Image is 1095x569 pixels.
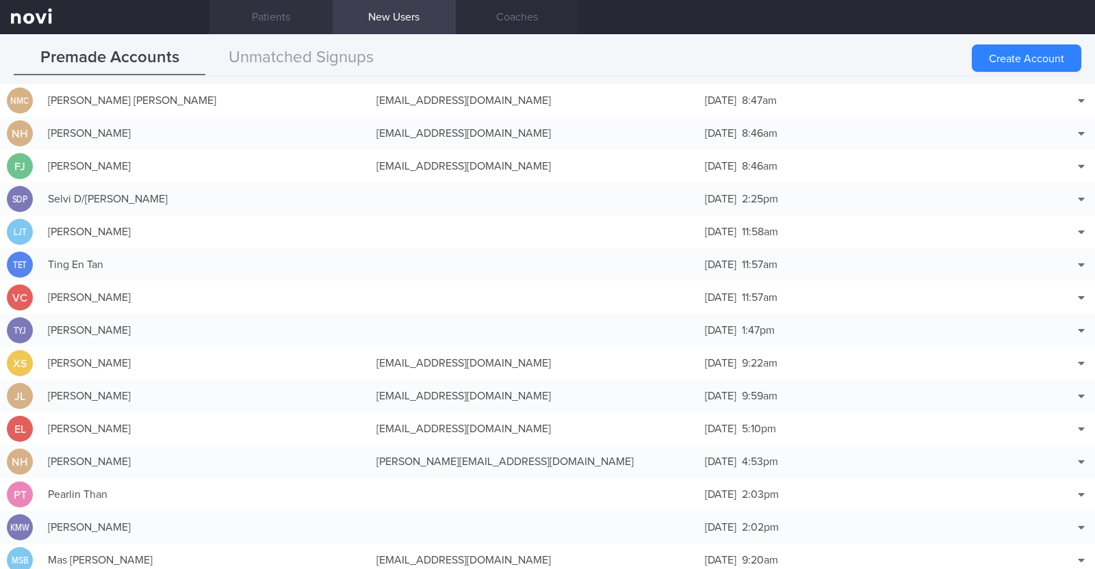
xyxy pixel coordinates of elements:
div: KMW [9,514,31,541]
div: SDP [9,186,31,213]
button: Unmatched Signups [205,41,397,75]
div: Ting En Tan [41,251,370,278]
div: [EMAIL_ADDRESS][DOMAIN_NAME] [370,349,698,377]
span: [DATE] [705,161,736,172]
div: LJT [9,219,31,246]
span: 8:47am [742,95,777,106]
div: EL [7,416,33,442]
span: [DATE] [705,358,736,369]
div: [EMAIL_ADDRESS][DOMAIN_NAME] [370,415,698,442]
div: NMC [9,88,31,114]
span: [DATE] [705,423,736,434]
div: NH [7,120,33,147]
div: [PERSON_NAME] [41,448,370,475]
button: Create Account [972,44,1081,72]
span: [DATE] [705,489,736,500]
div: TET [9,252,31,278]
div: FJ [7,153,33,180]
span: [DATE] [705,226,736,237]
div: XS [7,350,33,377]
div: [PERSON_NAME] [41,514,370,541]
span: [DATE] [705,95,736,106]
div: [PERSON_NAME][EMAIL_ADDRESS][DOMAIN_NAME] [370,448,698,475]
span: 9:59am [742,391,777,401]
div: [EMAIL_ADDRESS][DOMAIN_NAME] [370,153,698,180]
div: [PERSON_NAME] [41,349,370,377]
span: [DATE] [705,555,736,566]
div: Pearlin Than [41,481,370,508]
div: [PERSON_NAME] [41,284,370,311]
div: [PERSON_NAME] [41,382,370,410]
span: [DATE] [705,391,736,401]
div: TYJ [9,317,31,344]
div: Selvi D/[PERSON_NAME] [41,185,370,213]
span: 11:57am [742,259,777,270]
span: [DATE] [705,194,736,204]
div: [PERSON_NAME] [41,317,370,344]
div: [EMAIL_ADDRESS][DOMAIN_NAME] [370,120,698,147]
span: 5:10pm [742,423,776,434]
span: 8:46am [742,128,777,139]
span: 9:22am [742,358,777,369]
span: 8:46am [742,161,777,172]
div: [EMAIL_ADDRESS][DOMAIN_NAME] [370,382,698,410]
span: [DATE] [705,259,736,270]
button: Premade Accounts [14,41,205,75]
div: [PERSON_NAME] [41,120,370,147]
div: [PERSON_NAME] [41,415,370,442]
span: 2:03pm [742,489,779,500]
span: 1:47pm [742,325,775,336]
span: 2:25pm [742,194,778,204]
div: PT [7,481,33,508]
div: VC [7,284,33,311]
span: 2:02pm [742,522,779,533]
span: 9:20am [742,555,778,566]
span: [DATE] [705,456,736,467]
span: [DATE] [705,325,736,336]
div: NH [7,449,33,475]
div: [PERSON_NAME] [41,153,370,180]
span: 11:58am [742,226,778,237]
span: 11:57am [742,292,777,303]
span: [DATE] [705,522,736,533]
div: [EMAIL_ADDRESS][DOMAIN_NAME] [370,87,698,114]
div: JL [7,383,33,410]
span: [DATE] [705,128,736,139]
span: [DATE] [705,292,736,303]
div: [PERSON_NAME] [PERSON_NAME] [41,87,370,114]
div: [PERSON_NAME] [41,218,370,246]
span: 4:53pm [742,456,778,467]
